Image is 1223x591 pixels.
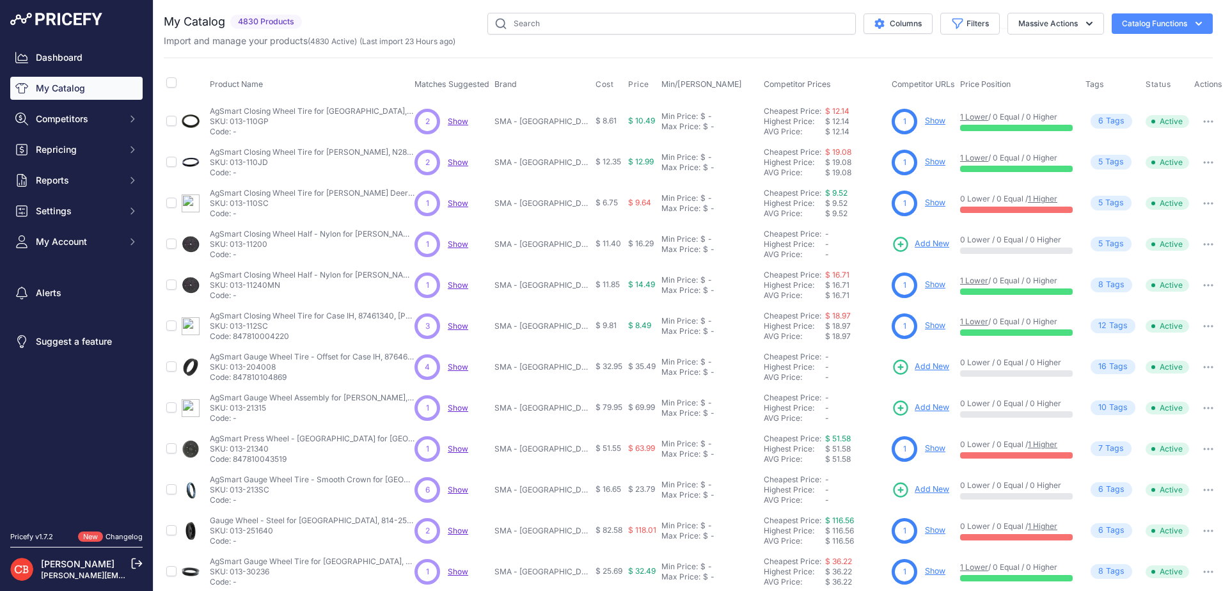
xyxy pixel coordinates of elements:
[210,290,414,301] p: Code: -
[703,122,708,132] div: $
[210,352,414,362] p: AgSmart Gauge Wheel Tire - Offset for Case IH, 87646854, [GEOGRAPHIC_DATA], 814-113C, [PERSON_NAM...
[1146,361,1189,374] span: Active
[1091,319,1135,333] span: Tag
[596,198,618,207] span: $ 6.75
[230,15,302,29] span: 4830 Products
[628,239,654,248] span: $ 16.29
[703,244,708,255] div: $
[661,234,698,244] div: Min Price:
[706,316,712,326] div: -
[706,111,712,122] div: -
[1098,238,1103,250] span: 5
[1123,402,1128,414] span: s
[1098,402,1107,414] span: 10
[764,168,825,178] div: AVG Price:
[210,188,414,198] p: AgSmart Closing Wheel Tire for [PERSON_NAME] Deere, A52952
[764,280,825,290] div: Highest Price:
[825,393,829,402] span: -
[448,485,468,494] span: Show
[1120,279,1124,291] span: s
[960,194,1073,204] p: 0 Lower / 0 Equal /
[825,188,848,198] a: $ 9.52
[764,403,825,413] div: Highest Price:
[700,275,706,285] div: $
[661,162,700,173] div: Max Price:
[628,198,651,207] span: $ 9.64
[36,205,120,217] span: Settings
[596,79,613,90] span: Cost
[825,403,829,413] span: -
[661,275,698,285] div: Min Price:
[764,239,825,249] div: Highest Price:
[426,239,429,250] span: 1
[448,198,468,208] a: Show
[1028,439,1057,449] a: 1 Higher
[1123,361,1128,373] span: s
[628,402,655,412] span: $ 69.99
[448,157,468,167] a: Show
[1091,237,1132,251] span: Tag
[1146,156,1189,169] span: Active
[825,290,887,301] div: $ 16.71
[825,116,849,126] span: $ 12.14
[925,320,945,330] a: Show
[359,36,455,46] span: (Last import 23 Hours ago)
[903,280,906,291] span: 1
[706,398,712,408] div: -
[825,434,851,443] a: $ 51.58
[925,566,945,576] a: Show
[661,111,698,122] div: Min Price:
[10,169,143,192] button: Reports
[960,276,1073,286] p: / 0 Equal / 0 Higher
[825,209,887,219] div: $ 9.52
[825,352,829,361] span: -
[628,116,655,125] span: $ 10.49
[764,188,821,198] a: Cheapest Price:
[210,362,414,372] p: SKU: 013-204008
[661,244,700,255] div: Max Price:
[1028,194,1057,203] a: 1 Higher
[36,113,120,125] span: Competitors
[892,399,949,417] a: Add New
[708,203,714,214] div: -
[210,116,414,127] p: SKU: 013-110GP
[960,79,1011,89] span: Price Position
[210,372,414,382] p: Code: 847810104869
[1098,361,1107,373] span: 16
[892,235,949,253] a: Add New
[1146,238,1189,251] span: Active
[1091,114,1132,129] span: Tag
[764,352,821,361] a: Cheapest Price:
[41,558,114,569] a: [PERSON_NAME]
[764,556,821,566] a: Cheapest Price:
[36,174,120,187] span: Reports
[825,127,887,137] div: $ 12.14
[708,367,714,377] div: -
[1028,521,1057,531] a: 1 Higher
[915,402,949,414] span: Add New
[825,413,829,423] span: -
[10,107,143,130] button: Competitors
[210,413,414,423] p: Code: -
[210,393,414,403] p: AgSmart Gauge Wheel Assembly for [PERSON_NAME], AN162400, [GEOGRAPHIC_DATA], 814-057C
[210,157,414,168] p: SKU: 013-110JD
[764,393,821,402] a: Cheapest Price:
[960,317,988,326] a: 1 Lower
[448,444,468,453] a: Show
[494,362,590,372] p: SMA - [GEOGRAPHIC_DATA], [GEOGRAPHIC_DATA]
[703,326,708,336] div: $
[1098,156,1103,168] span: 5
[1091,155,1132,169] span: Tag
[210,249,414,260] p: Code: -
[764,106,821,116] a: Cheapest Price:
[892,481,949,499] a: Add New
[825,311,851,320] a: $ 18.97
[448,403,468,413] a: Show
[700,316,706,326] div: $
[764,229,821,239] a: Cheapest Price:
[448,567,468,576] a: Show
[1123,320,1128,332] span: s
[661,316,698,326] div: Min Price:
